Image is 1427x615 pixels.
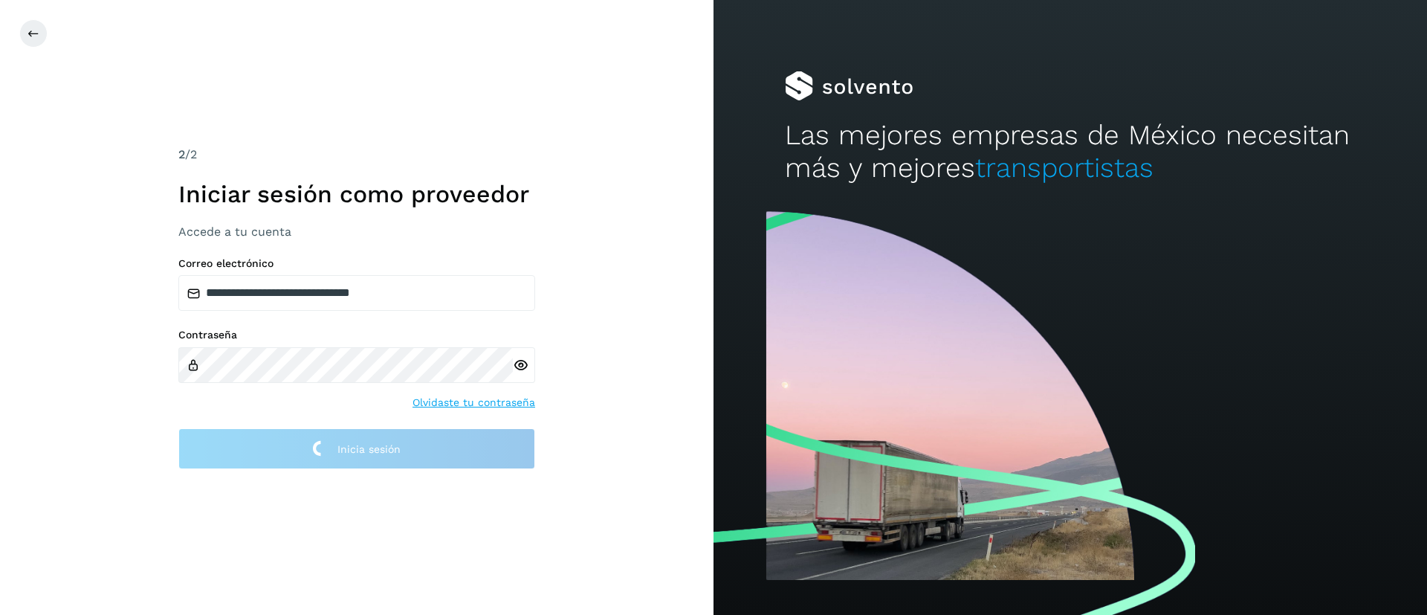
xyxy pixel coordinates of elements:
[178,257,535,270] label: Correo electrónico
[337,444,401,454] span: Inicia sesión
[178,147,185,161] span: 2
[178,329,535,341] label: Contraseña
[178,428,535,469] button: Inicia sesión
[412,395,535,410] a: Olvidaste tu contraseña
[178,225,535,239] h3: Accede a tu cuenta
[785,119,1356,185] h2: Las mejores empresas de México necesitan más y mejores
[178,146,535,164] div: /2
[178,180,535,208] h1: Iniciar sesión como proveedor
[975,152,1153,184] span: transportistas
